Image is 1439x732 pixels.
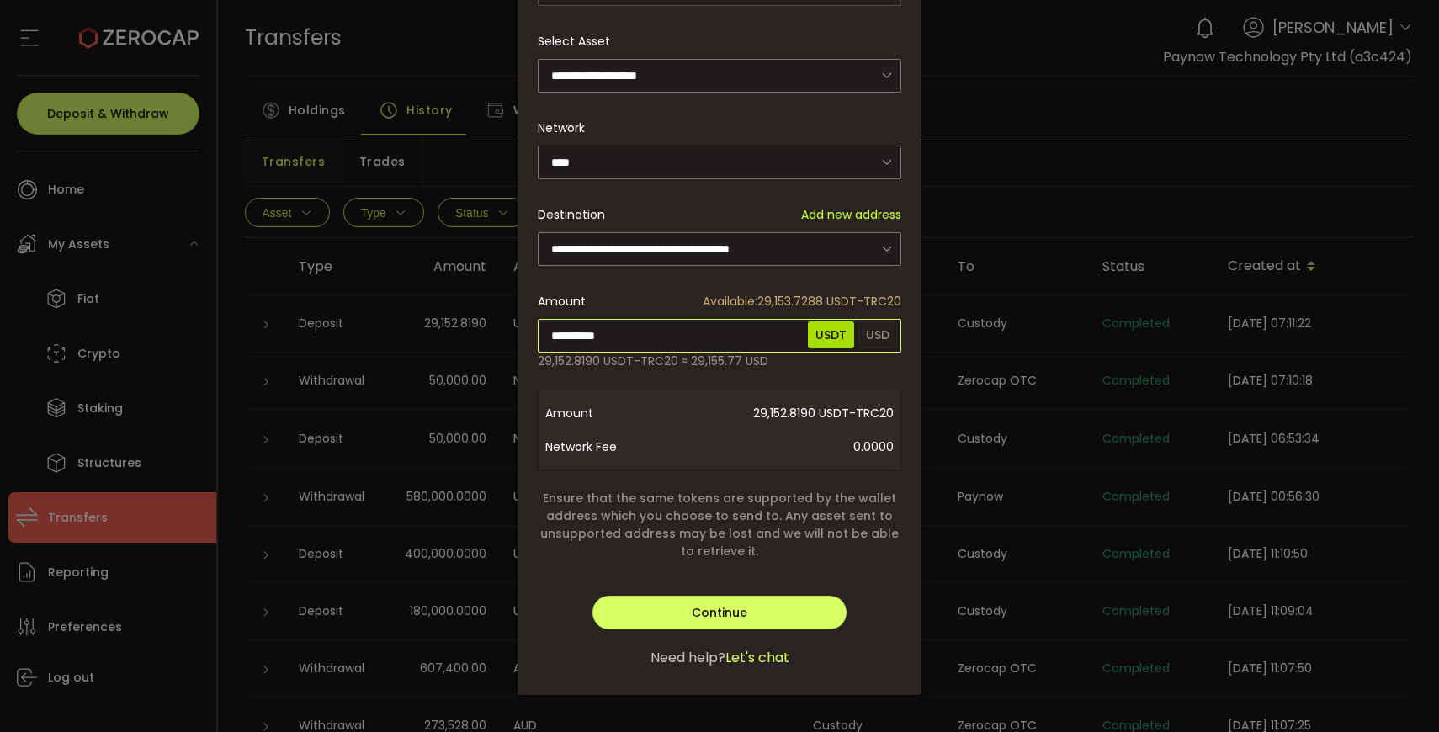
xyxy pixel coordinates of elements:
[808,321,854,348] span: USDT
[538,353,768,370] span: 29,152.8190 USDT-TRC20 ≈ 29,155.77 USD
[538,490,901,560] span: Ensure that the same tokens are supported by the wallet address which you choose to send to. Any ...
[703,293,901,310] span: 29,153.7288 USDT-TRC20
[692,604,747,621] span: Continue
[858,321,897,348] span: USD
[538,206,605,223] span: Destination
[801,206,901,224] span: Add new address
[538,33,620,50] label: Select Asset
[680,396,894,430] span: 29,152.8190 USDT-TRC20
[545,396,680,430] span: Amount
[538,293,586,310] span: Amount
[703,293,757,310] span: Available:
[592,596,847,629] button: Continue
[725,648,789,668] span: Let's chat
[538,119,595,136] label: Network
[680,430,894,464] span: 0.0000
[1355,651,1439,732] iframe: Chat Widget
[650,648,725,668] span: Need help?
[545,430,680,464] span: Network Fee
